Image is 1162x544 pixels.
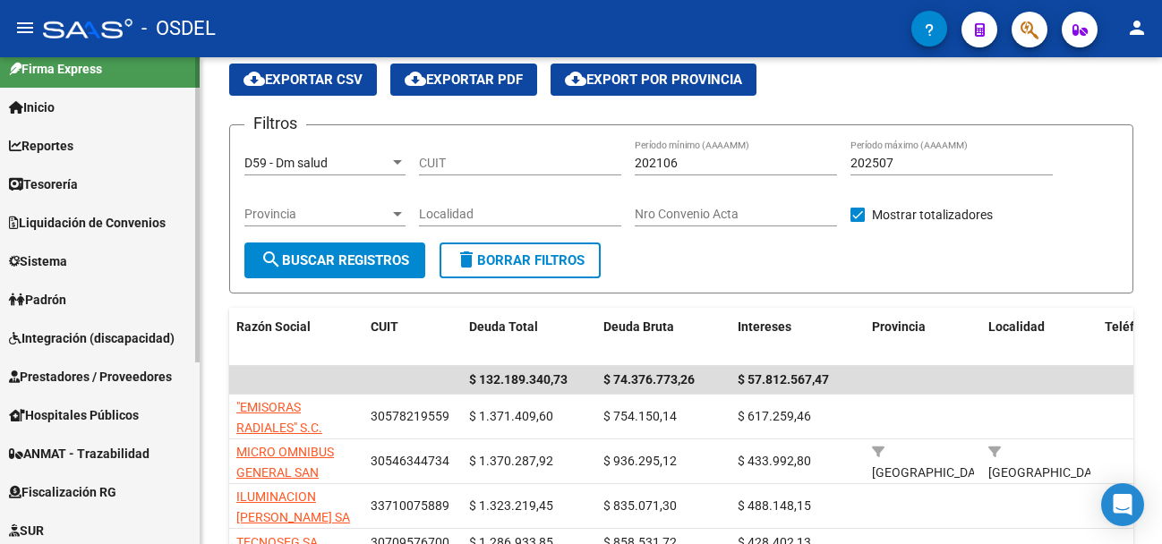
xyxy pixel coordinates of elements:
[9,174,78,194] span: Tesorería
[244,72,363,88] span: Exportar CSV
[462,308,596,367] datatable-header-cell: Deuda Total
[1126,17,1148,38] mat-icon: person
[236,400,322,435] span: "EMISORAS RADIALES" S.C.
[1101,483,1144,526] div: Open Intercom Messenger
[603,454,677,468] span: $ 936.295,12
[9,328,175,348] span: Integración (discapacidad)
[988,319,1045,334] span: Localidad
[9,59,102,79] span: Firma Express
[988,465,1109,480] span: [GEOGRAPHIC_DATA]
[244,68,265,89] mat-icon: cloud_download
[596,308,731,367] datatable-header-cell: Deuda Bruta
[9,290,66,310] span: Padrón
[738,498,811,513] span: $ 488.148,15
[469,372,568,387] span: $ 132.189.340,73
[551,64,756,96] button: Export por Provincia
[440,242,601,278] button: Borrar Filtros
[731,308,865,367] datatable-header-cell: Intereses
[603,409,677,423] span: $ 754.150,14
[603,498,677,513] span: $ 835.071,30
[872,319,926,334] span: Provincia
[9,482,116,502] span: Fiscalización RG
[9,98,55,117] span: Inicio
[456,252,585,268] span: Borrar Filtros
[244,111,306,136] h3: Filtros
[244,242,425,278] button: Buscar Registros
[565,68,586,89] mat-icon: cloud_download
[9,136,73,156] span: Reportes
[390,64,537,96] button: Exportar PDF
[405,68,426,89] mat-icon: cloud_download
[738,409,811,423] span: $ 617.259,46
[469,498,553,513] span: $ 1.323.219,45
[9,405,139,425] span: Hospitales Públicos
[469,409,553,423] span: $ 1.371.409,60
[738,319,791,334] span: Intereses
[565,72,742,88] span: Export por Provincia
[229,64,377,96] button: Exportar CSV
[872,465,993,480] span: [GEOGRAPHIC_DATA]
[456,249,477,270] mat-icon: delete
[236,445,334,500] span: MICRO OMNIBUS GENERAL SAN MARTIN S A C
[405,72,523,88] span: Exportar PDF
[244,156,328,170] span: D59 - Dm salud
[738,454,811,468] span: $ 433.992,80
[1105,319,1162,334] span: Teléfonos
[236,319,311,334] span: Razón Social
[469,319,538,334] span: Deuda Total
[363,308,462,367] datatable-header-cell: CUIT
[469,454,553,468] span: $ 1.370.287,92
[371,409,449,423] span: 30578219559
[9,213,166,233] span: Liquidación de Convenios
[9,251,67,271] span: Sistema
[261,252,409,268] span: Buscar Registros
[872,204,993,225] span: Mostrar totalizadores
[261,249,282,270] mat-icon: search
[371,454,449,468] span: 30546344734
[244,207,389,222] span: Provincia
[9,367,172,387] span: Prestadores / Proveedores
[981,308,1098,367] datatable-header-cell: Localidad
[9,521,44,540] span: SUR
[371,498,449,513] span: 33710075889
[738,372,829,387] span: $ 57.812.567,47
[603,319,674,334] span: Deuda Bruta
[141,9,216,48] span: - OSDEL
[14,17,36,38] mat-icon: menu
[603,372,695,387] span: $ 74.376.773,26
[229,308,363,367] datatable-header-cell: Razón Social
[371,319,398,334] span: CUIT
[236,489,350,524] span: ILUMINACION [PERSON_NAME] SA
[865,308,981,367] datatable-header-cell: Provincia
[9,444,150,463] span: ANMAT - Trazabilidad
